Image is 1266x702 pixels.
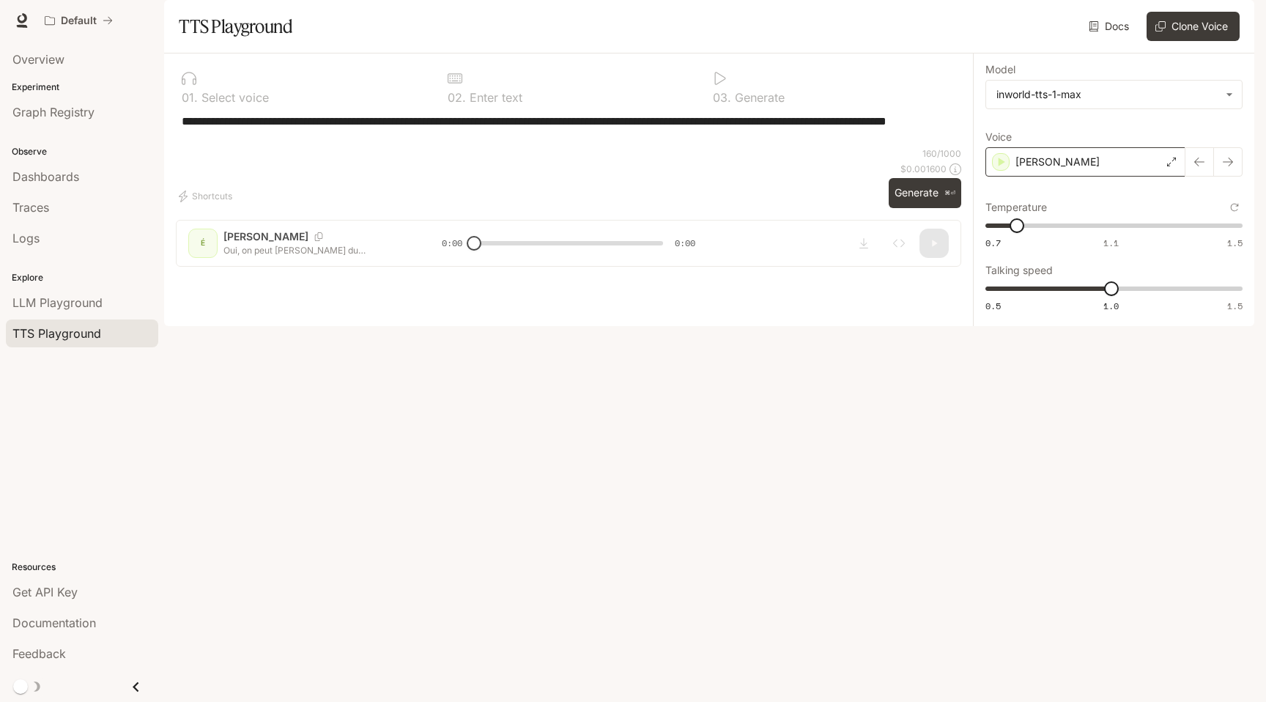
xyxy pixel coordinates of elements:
p: 160 / 1000 [922,147,961,160]
p: Generate [731,92,785,103]
p: $ 0.001600 [900,163,947,175]
button: Reset to default [1226,199,1243,215]
p: Temperature [985,202,1047,213]
p: Default [61,15,97,27]
p: 0 2 . [448,92,466,103]
span: 0.7 [985,237,1001,249]
p: Select voice [198,92,269,103]
div: inworld-tts-1-max [996,87,1218,102]
p: 0 1 . [182,92,198,103]
span: 1.1 [1103,237,1119,249]
span: 1.5 [1227,300,1243,312]
p: Enter text [466,92,522,103]
a: Docs [1086,12,1135,41]
button: Clone Voice [1147,12,1240,41]
button: All workspaces [38,6,119,35]
h1: TTS Playground [179,12,292,41]
p: Voice [985,132,1012,142]
button: Shortcuts [176,185,238,208]
span: 1.0 [1103,300,1119,312]
span: 0.5 [985,300,1001,312]
span: 1.5 [1227,237,1243,249]
div: inworld-tts-1-max [986,81,1242,108]
p: 0 3 . [713,92,731,103]
p: Talking speed [985,265,1053,276]
p: [PERSON_NAME] [1015,155,1100,169]
p: ⌘⏎ [944,189,955,198]
button: Generate⌘⏎ [889,178,961,208]
p: Model [985,64,1015,75]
